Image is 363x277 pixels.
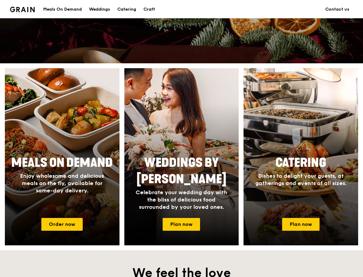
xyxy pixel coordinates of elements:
span: Celebrate your wedding day with the bliss of delicious food surrounded by your loved ones. [136,189,227,210]
a: Plan now [163,218,200,231]
a: Weddings by [PERSON_NAME]Celebrate your wedding day with the bliss of delicious food surrounded b... [124,68,239,245]
span: Enjoy wholesome and delicious meals on the fly, available for same-day delivery. [20,173,104,194]
a: Contact us [322,0,353,19]
span: Meals On Demand [11,156,113,170]
a: Meals On DemandEnjoy wholesome and delicious meals on the fly, available for same-day delivery.Or... [5,68,119,245]
img: Grain [10,7,35,12]
div: Meals On Demand [43,0,82,19]
a: CateringDishes to delight your guests, at gatherings and events of all sizes.Plan now [244,68,358,245]
img: weddings-card.4f3003b8.jpg [124,68,239,245]
a: Order now [41,218,83,231]
img: meals-on-demand-card.d2b6f6db.png [5,68,119,245]
a: Catering [114,0,140,19]
span: Catering [275,156,326,170]
span: Weddings by [PERSON_NAME] [137,156,226,187]
div: Catering [117,0,136,19]
span: Dishes to delight your guests, at gatherings and events of all sizes. [255,173,347,187]
div: Craft [143,0,155,19]
div: Weddings [89,0,110,19]
a: Plan now [282,218,320,231]
a: Craft [140,0,159,19]
a: Weddings [85,0,114,19]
